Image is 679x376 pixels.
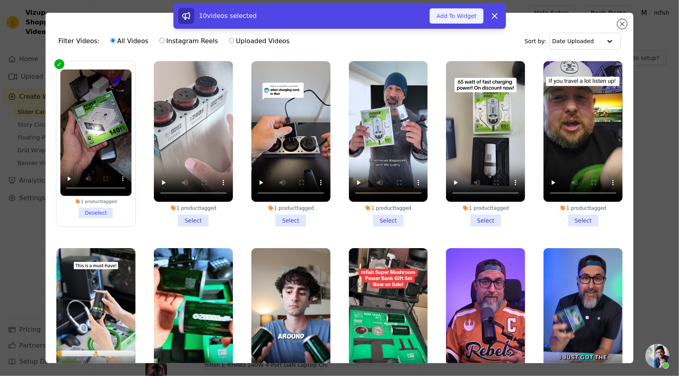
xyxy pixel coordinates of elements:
[645,344,669,368] div: 开放式聊天
[110,36,149,46] label: All Videos
[525,33,621,50] div: Sort by:
[58,32,294,50] div: Filter Videos:
[229,36,290,46] label: Uploaded Videos
[544,205,623,211] div: 1 product tagged
[154,205,233,211] div: 1 product tagged
[60,199,131,205] div: 1 product tagged
[251,205,331,211] div: 1 product tagged
[199,12,257,20] span: 10 videos selected
[446,205,525,211] div: 1 product tagged
[349,205,428,211] div: 1 product tagged
[430,8,483,24] button: Add To Widget
[159,36,218,46] label: Instagram Reels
